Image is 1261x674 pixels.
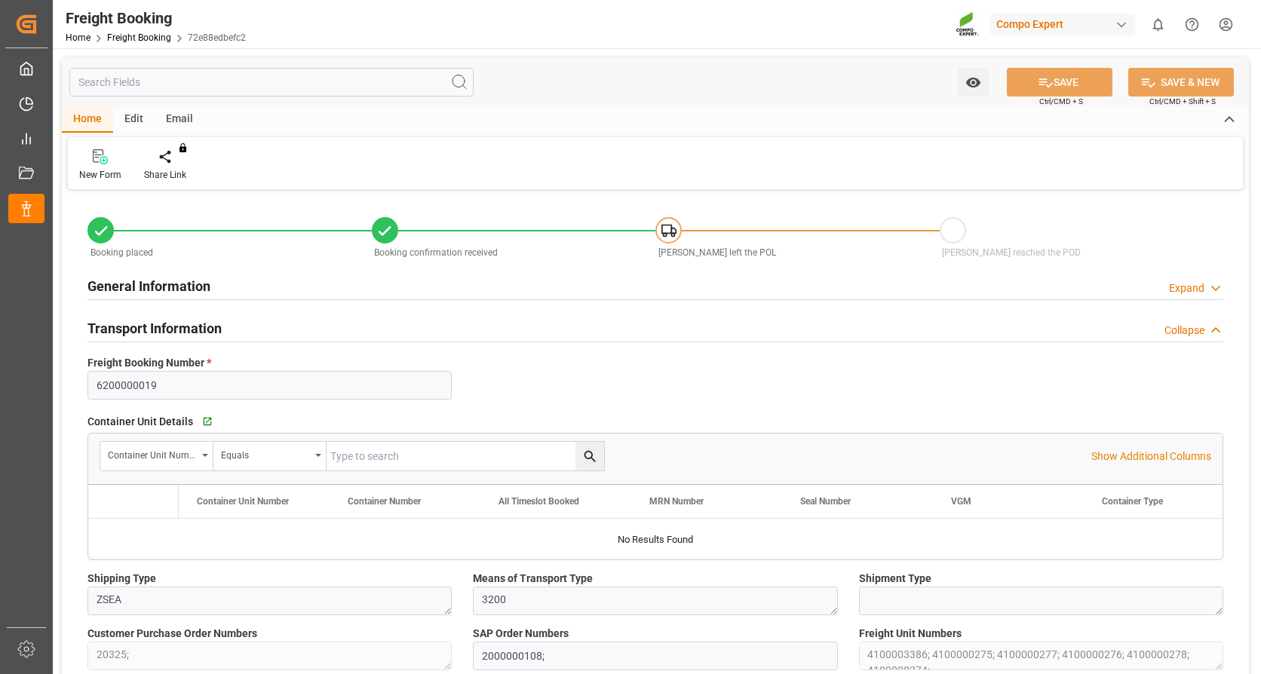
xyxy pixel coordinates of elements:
span: Freight Unit Numbers [859,626,962,642]
span: [PERSON_NAME] left the POL [658,247,776,258]
span: VGM [951,496,971,507]
span: Ctrl/CMD + Shift + S [1149,96,1216,107]
div: Container Unit Number [108,445,197,462]
h2: General Information [87,276,210,296]
span: [PERSON_NAME] reached the POD [942,247,1081,258]
button: open menu [100,442,213,470]
span: Seal Number [800,496,851,507]
input: Search Fields [69,68,474,97]
span: Shipping Type [87,571,156,587]
div: Email [155,107,204,133]
span: Container Type [1102,496,1163,507]
button: Help Center [1175,8,1209,41]
span: Container Number [348,496,421,507]
button: open menu [958,68,989,97]
div: Collapse [1164,323,1204,339]
button: search button [575,442,604,470]
button: open menu [213,442,327,470]
div: New Form [79,168,121,182]
img: Screenshot%202023-09-29%20at%2010.02.21.png_1712312052.png [956,11,980,38]
span: Ctrl/CMD + S [1039,96,1083,107]
div: Equals [221,445,310,462]
span: Container Unit Details [87,414,193,430]
span: Customer Purchase Order Numbers [87,626,257,642]
span: Freight Booking Number [87,355,211,371]
h2: Transport Information [87,318,222,339]
div: Home [62,107,113,133]
input: Type to search [327,442,604,470]
div: Compo Expert [990,14,1135,35]
div: Edit [113,107,155,133]
textarea: 4100003386; 4100000275; 4100000277; 4100000276; 4100000278; 4100000274; [859,642,1223,670]
div: Expand [1169,280,1204,296]
button: SAVE [1007,68,1112,97]
span: Booking placed [91,247,153,258]
p: Show Additional Columns [1091,449,1211,464]
span: Booking confirmation received [374,247,498,258]
span: Shipment Type [859,571,931,587]
span: MRN Number [649,496,704,507]
button: SAVE & NEW [1128,68,1234,97]
div: Freight Booking [66,7,246,29]
a: Home [66,32,91,43]
textarea: 20325; [87,642,452,670]
a: Freight Booking [107,32,171,43]
button: Compo Expert [990,10,1141,38]
span: Means of Transport Type [473,571,593,587]
textarea: ZSEA [87,587,452,615]
span: SAP Order Numbers [473,626,569,642]
button: show 0 new notifications [1141,8,1175,41]
textarea: 3200 [473,587,837,615]
span: Container Unit Number [197,496,289,507]
span: All Timeslot Booked [499,496,579,507]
